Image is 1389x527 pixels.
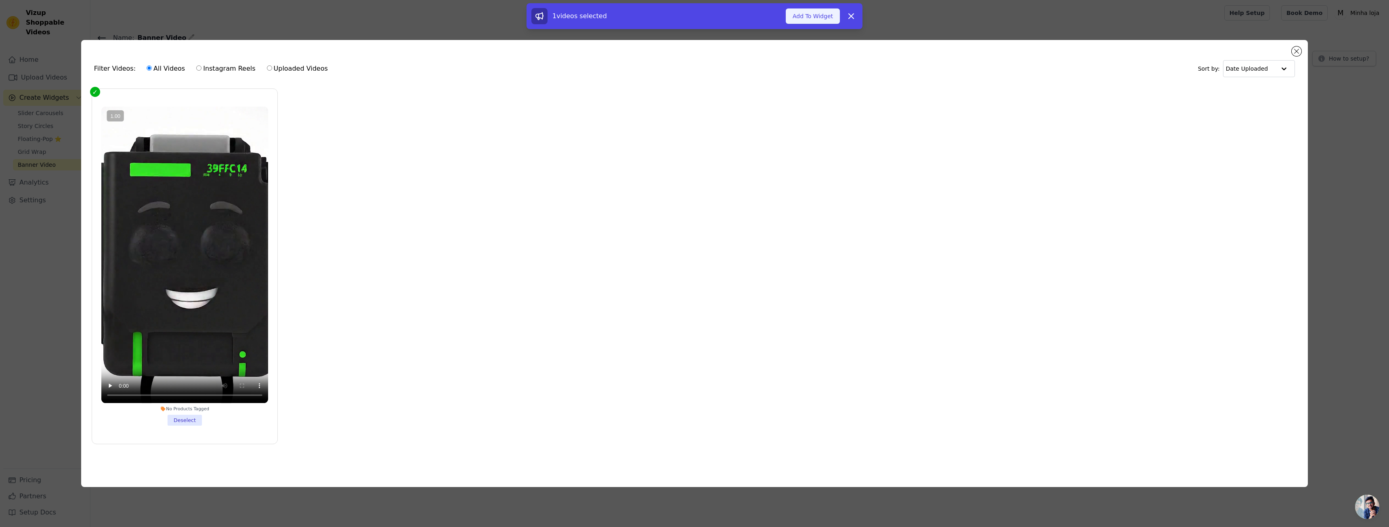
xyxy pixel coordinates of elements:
div: Bate-papo aberto [1355,495,1379,519]
button: Add To Widget [786,8,840,24]
div: Sort by: [1198,60,1295,77]
span: 1 videos selected [552,12,607,20]
button: Close modal [1292,46,1301,56]
label: Instagram Reels [196,63,256,74]
div: No Products Tagged [101,406,268,412]
div: Filter Videos: [94,59,332,78]
label: Uploaded Videos [266,63,328,74]
label: All Videos [146,63,185,74]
